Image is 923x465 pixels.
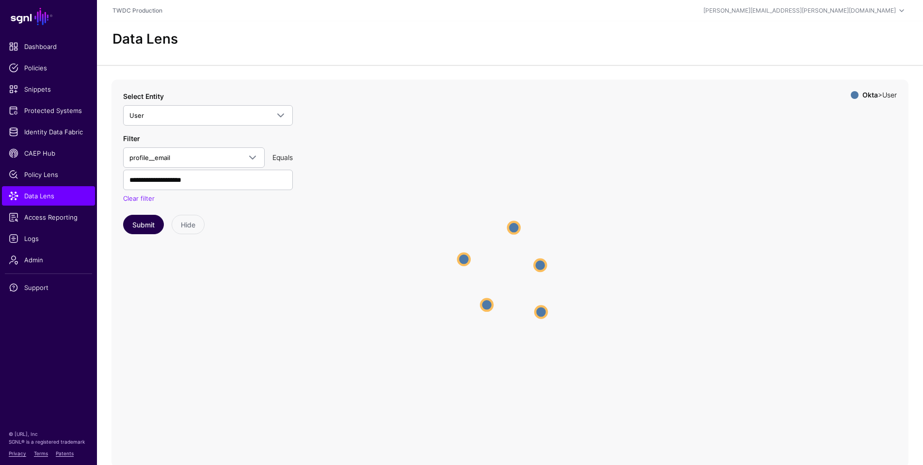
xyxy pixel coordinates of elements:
span: Policies [9,63,88,73]
a: Terms [34,450,48,456]
a: SGNL [6,6,91,27]
a: Logs [2,229,95,248]
a: Data Lens [2,186,95,206]
a: Clear filter [123,194,155,202]
a: Snippets [2,80,95,99]
span: Identity Data Fabric [9,127,88,137]
span: Admin [9,255,88,265]
span: Data Lens [9,191,88,201]
span: Policy Lens [9,170,88,179]
p: SGNL® is a registered trademark [9,438,88,446]
div: [PERSON_NAME][EMAIL_ADDRESS][PERSON_NAME][DOMAIN_NAME] [703,6,896,15]
span: Dashboard [9,42,88,51]
a: Patents [56,450,74,456]
span: Snippets [9,84,88,94]
a: Access Reporting [2,208,95,227]
a: Protected Systems [2,101,95,120]
span: Access Reporting [9,212,88,222]
div: Equals [269,152,297,162]
a: Dashboard [2,37,95,56]
label: Select Entity [123,91,164,101]
a: Policy Lens [2,165,95,184]
a: Privacy [9,450,26,456]
span: Logs [9,234,88,243]
span: Support [9,283,88,292]
span: CAEP Hub [9,148,88,158]
span: Protected Systems [9,106,88,115]
span: profile__email [129,154,170,161]
strong: Okta [862,91,878,99]
button: Hide [172,215,205,234]
label: Filter [123,133,140,144]
span: User [129,112,144,119]
h2: Data Lens [112,31,178,48]
p: © [URL], Inc [9,430,88,438]
button: Submit [123,215,164,234]
a: Identity Data Fabric [2,122,95,142]
a: Admin [2,250,95,270]
a: CAEP Hub [2,144,95,163]
div: > User [860,91,899,99]
a: Policies [2,58,95,78]
a: TWDC Production [112,7,162,14]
